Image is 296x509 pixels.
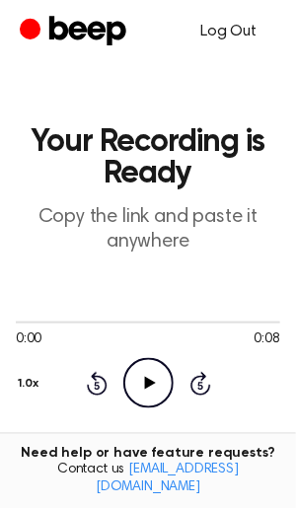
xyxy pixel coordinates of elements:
[181,8,276,55] a: Log Out
[96,464,239,495] a: [EMAIL_ADDRESS][DOMAIN_NAME]
[16,368,46,401] button: 1.0x
[255,329,280,350] span: 0:08
[20,13,131,51] a: Beep
[16,329,41,350] span: 0:00
[16,126,280,189] h1: Your Recording is Ready
[16,205,280,254] p: Copy the link and paste it anywhere
[12,463,284,497] span: Contact us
